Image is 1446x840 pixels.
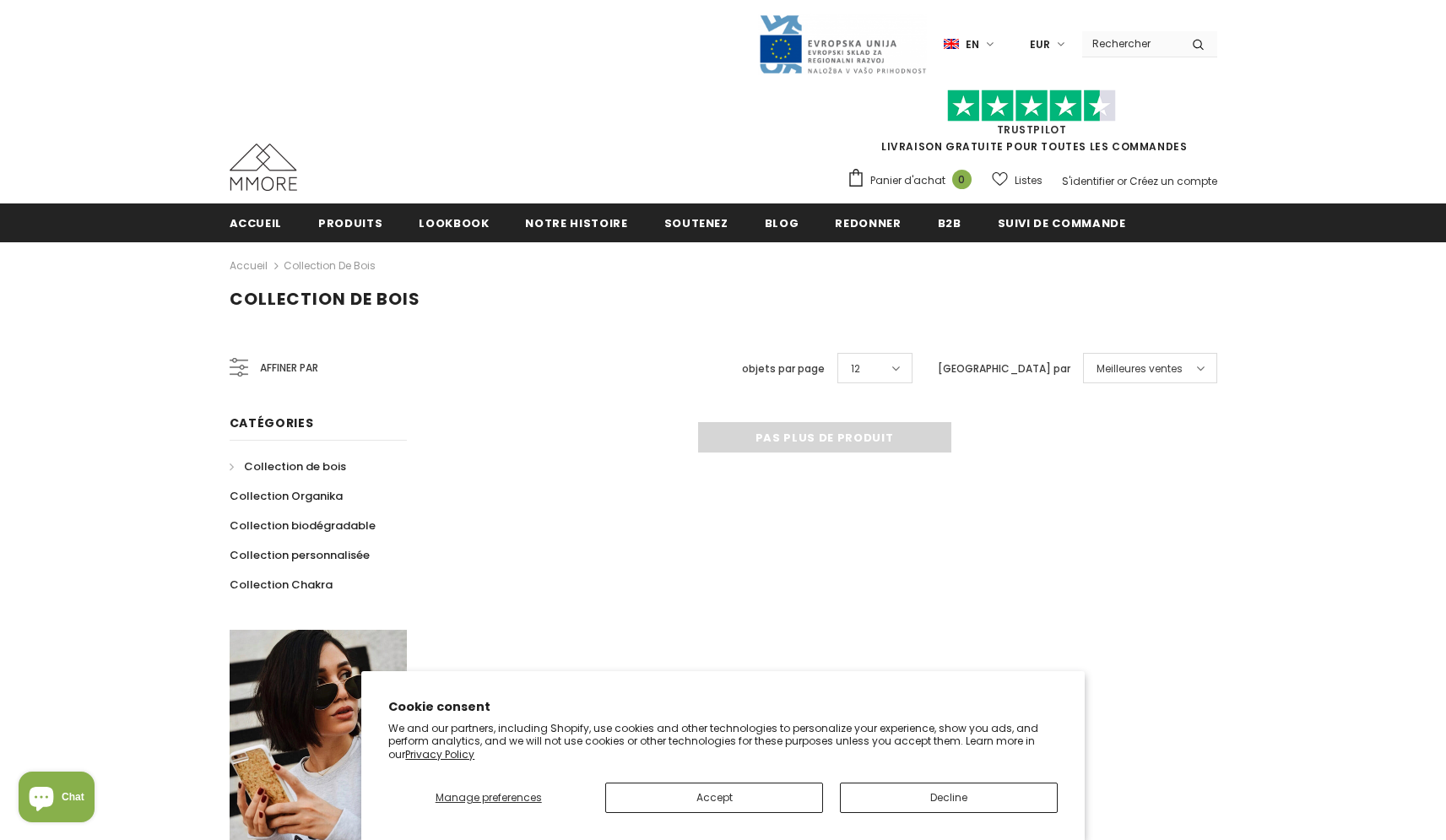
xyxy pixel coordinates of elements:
[1015,172,1043,189] span: Listes
[758,14,927,75] img: Javni Razpis
[605,783,823,813] button: Accept
[835,215,901,231] span: Redonner
[664,215,728,231] span: soutenez
[840,783,1058,813] button: Decline
[230,144,297,191] img: Cas MMORE
[318,215,382,231] span: Produits
[419,215,489,231] span: Lookbook
[230,203,283,241] a: Accueil
[758,36,927,51] a: Javni Razpis
[847,97,1217,154] span: LIVRAISON GRATUITE POUR TOUTES LES COMMANDES
[938,360,1070,377] label: [GEOGRAPHIC_DATA] par
[230,415,314,431] span: Catégories
[765,215,799,231] span: Blog
[938,203,961,241] a: B2B
[230,481,343,511] a: Collection Organika
[388,722,1058,761] p: We and our partners, including Shopify, use cookies and other technologies to personalize your ex...
[944,37,959,51] img: i-lang-1.png
[938,215,961,231] span: B2B
[992,165,1043,195] a: Listes
[997,122,1067,137] a: TrustPilot
[405,747,474,761] a: Privacy Policy
[742,360,825,377] label: objets par page
[230,577,333,593] span: Collection Chakra
[230,287,420,311] span: Collection de bois
[230,518,376,534] span: Collection biodégradable
[230,256,268,276] a: Accueil
[870,172,945,189] span: Panier d'achat
[952,170,972,189] span: 0
[1097,360,1183,377] span: Meilleures ventes
[436,790,542,805] span: Manage preferences
[260,359,318,377] span: Affiner par
[388,783,588,813] button: Manage preferences
[525,215,627,231] span: Notre histoire
[835,203,901,241] a: Redonner
[284,258,376,273] a: Collection de bois
[847,168,980,193] a: Panier d'achat 0
[1082,31,1179,56] input: Search Site
[419,203,489,241] a: Lookbook
[244,458,346,474] span: Collection de bois
[230,540,370,570] a: Collection personnalisée
[230,452,346,481] a: Collection de bois
[765,203,799,241] a: Blog
[388,698,1058,716] h2: Cookie consent
[851,360,860,377] span: 12
[998,203,1126,241] a: Suivi de commande
[1062,174,1114,188] a: S'identifier
[230,511,376,540] a: Collection biodégradable
[230,215,283,231] span: Accueil
[1030,36,1050,53] span: EUR
[1129,174,1217,188] a: Créez un compte
[14,772,100,826] inbox-online-store-chat: Shopify online store chat
[230,488,343,504] span: Collection Organika
[230,570,333,599] a: Collection Chakra
[966,36,979,53] span: en
[1117,174,1127,188] span: or
[525,203,627,241] a: Notre histoire
[230,547,370,563] span: Collection personnalisée
[318,203,382,241] a: Produits
[998,215,1126,231] span: Suivi de commande
[664,203,728,241] a: soutenez
[947,89,1116,122] img: Faites confiance aux étoiles pilotes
